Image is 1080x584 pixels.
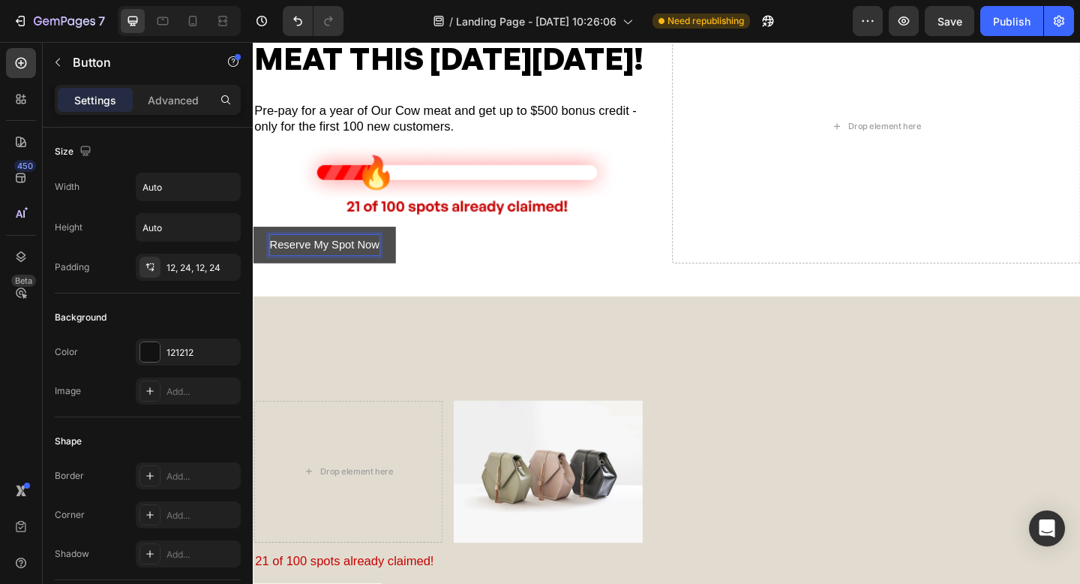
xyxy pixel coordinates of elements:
div: Undo/Redo [283,6,343,36]
div: Shape [55,435,82,448]
img: image_demo.jpg [218,390,424,545]
span: Need republishing [667,14,744,28]
div: Add... [166,385,237,399]
div: Shadow [55,547,89,561]
button: Publish [980,6,1043,36]
div: Border [55,469,84,483]
div: 21 of 100 spots already claimed! [1,555,424,576]
button: Save [925,6,974,36]
div: Drop element here [73,462,152,474]
div: Publish [993,14,1030,29]
div: 450 [14,160,36,172]
div: Image [55,384,81,398]
div: Beta [11,275,36,287]
span: Landing Page - [DATE] 10:26:06 [456,14,616,29]
input: Auto [136,214,240,241]
iframe: Design area [253,42,1080,584]
p: 7 [98,12,105,30]
span: Save [937,15,962,28]
div: Height [55,221,82,234]
div: Add... [166,548,237,561]
div: Size [55,142,94,162]
div: Width [55,180,79,194]
div: Drop element here [647,86,727,98]
div: 121212 [166,346,237,360]
p: Button [73,53,200,71]
div: Corner [55,508,85,522]
div: Background [55,311,106,324]
div: Add... [166,509,237,522]
p: Settings [74,92,116,108]
button: 7 [6,6,112,36]
div: Open Intercom Messenger [1029,510,1065,546]
p: Advanced [148,92,199,108]
div: 12, 24, 12, 24 [166,261,237,275]
input: Auto [136,173,240,200]
div: Padding [55,260,89,274]
div: Color [55,345,78,359]
div: Add... [166,470,237,483]
span: / [449,14,453,29]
